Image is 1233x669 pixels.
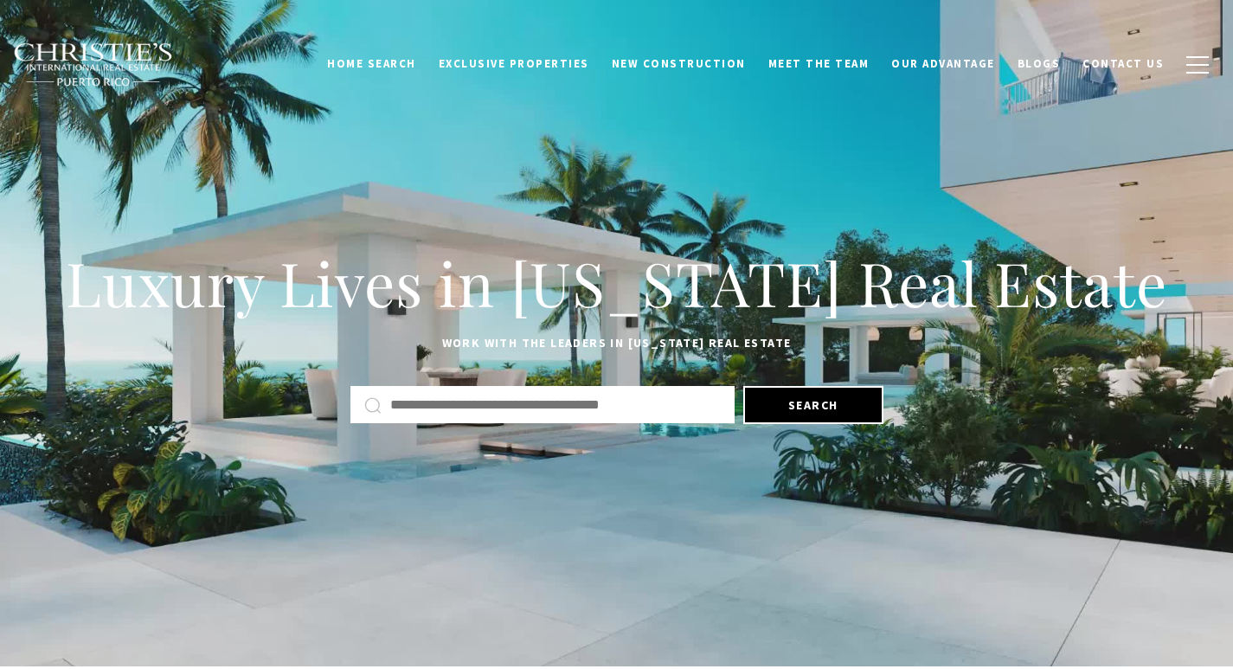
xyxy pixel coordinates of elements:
button: Search [743,386,883,424]
p: Work with the leaders in [US_STATE] Real Estate [55,333,1179,354]
a: Meet the Team [757,48,881,80]
span: Blogs [1018,56,1061,71]
span: Exclusive Properties [439,56,589,71]
img: Christie's International Real Estate black text logo [13,42,174,87]
a: Blogs [1006,48,1072,80]
a: Exclusive Properties [427,48,600,80]
a: Home Search [316,48,427,80]
a: Our Advantage [880,48,1006,80]
h1: Luxury Lives in [US_STATE] Real Estate [55,245,1179,321]
span: Contact Us [1082,56,1164,71]
span: Our Advantage [891,56,995,71]
a: New Construction [600,48,757,80]
span: New Construction [612,56,746,71]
